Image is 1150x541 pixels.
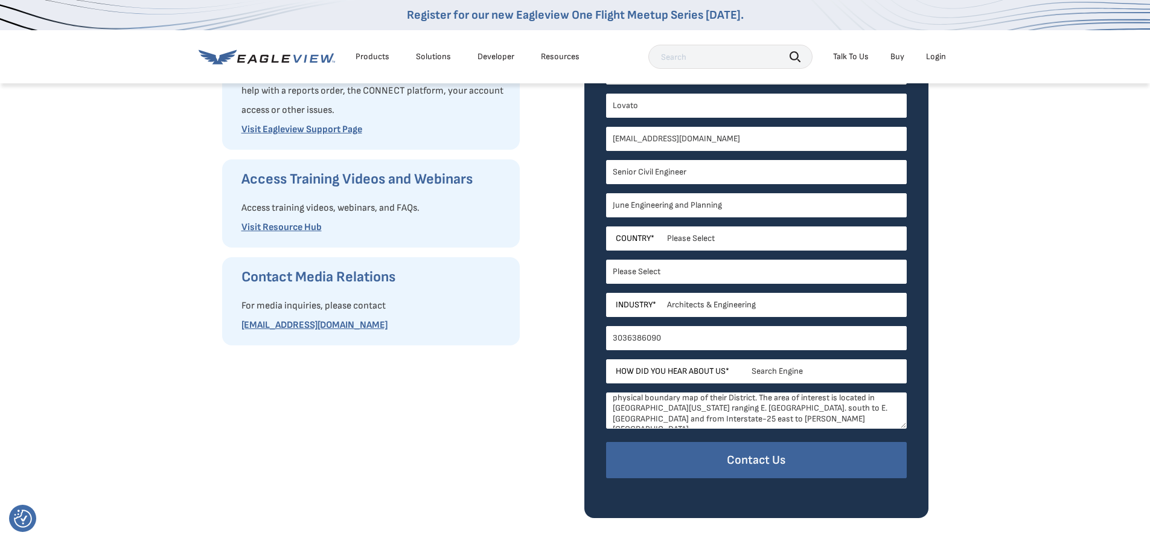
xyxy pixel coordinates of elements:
a: Visit Eagleview Support Page [241,124,362,135]
textarea: Hi I would like to get a quote for the clearest most up to date aerial imagery for one our water ... [606,392,907,429]
p: For current Eagleview customers, visit our support page to get help with a reports order, the CON... [241,62,508,120]
p: Access training videos, webinars, and FAQs. [241,199,508,218]
input: Search [648,45,813,69]
div: Solutions [416,51,451,62]
div: Talk To Us [833,51,869,62]
h3: Access Training Videos and Webinars [241,170,508,189]
h3: Contact Media Relations [241,267,508,287]
input: Contact Us [606,442,907,479]
a: Register for our new Eagleview One Flight Meetup Series [DATE]. [407,8,744,22]
img: Revisit consent button [14,510,32,528]
div: Products [356,51,389,62]
p: For media inquiries, please contact [241,296,508,316]
a: Developer [478,51,514,62]
a: [EMAIL_ADDRESS][DOMAIN_NAME] [241,319,388,331]
div: Resources [541,51,580,62]
div: Login [926,51,946,62]
a: Visit Resource Hub [241,222,322,233]
button: Consent Preferences [14,510,32,528]
a: Buy [890,51,904,62]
